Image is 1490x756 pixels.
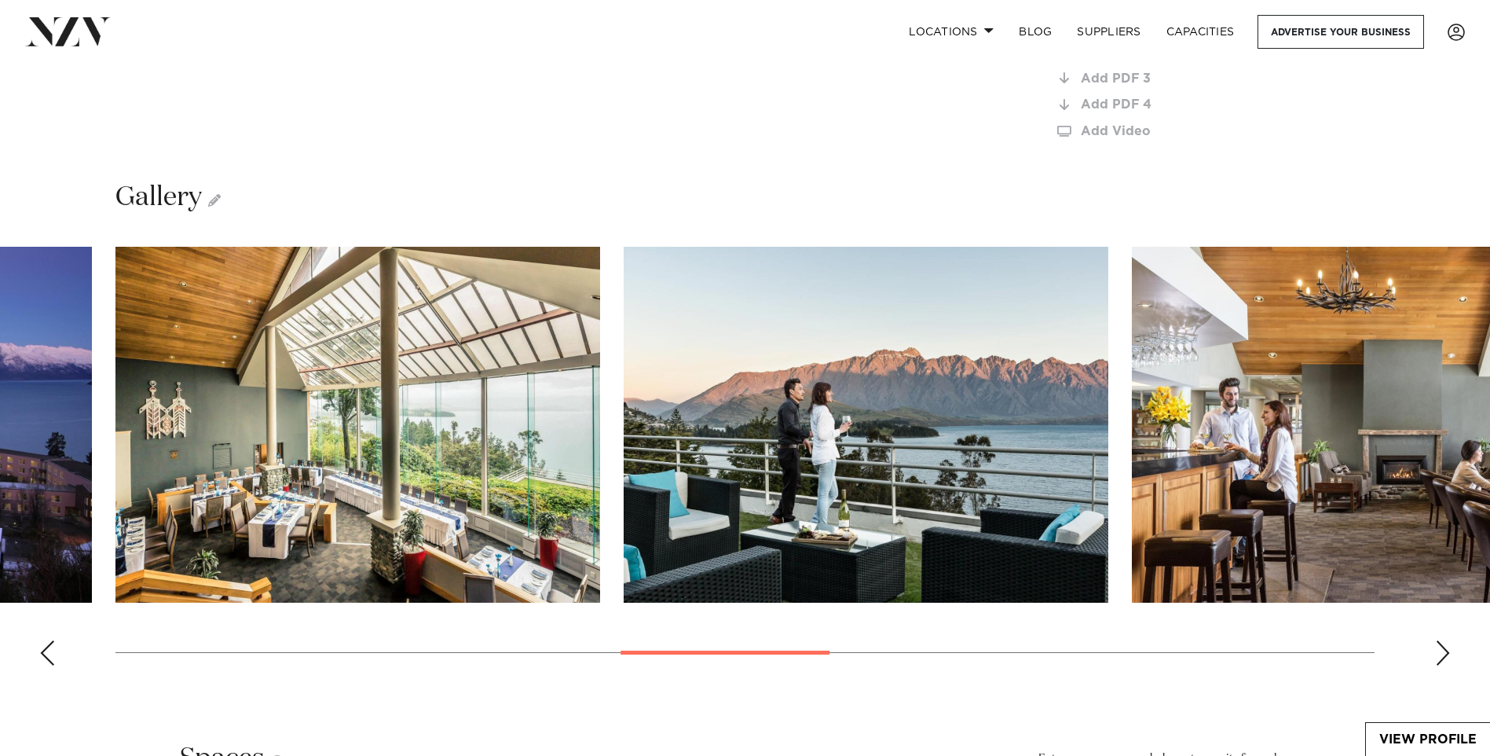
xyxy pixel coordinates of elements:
a: Capacities [1154,15,1247,49]
a: BLOG [1006,15,1064,49]
swiper-slide: 7 / 15 [115,247,600,603]
div: Add PDF 3 [1081,72,1311,86]
a: Add PDF 4 [1055,98,1311,112]
a: Locations [896,15,1006,49]
a: View Profile [1366,723,1490,756]
img: 7t1DM1TXQNLJHNYaDMiAJpZpv7myZWE0DyVgji3W.jpg [624,247,1108,603]
a: SUPPLIERS [1064,15,1153,49]
h2: Gallery [115,180,221,215]
swiper-slide: 8 / 15 [624,247,1108,603]
div: Add PDF 4 [1081,98,1311,112]
a: Add PDF 3 [1055,72,1311,86]
img: E5WzC7YKDdfEz1y4SQnrLWHDTFfTg2kQd0EuXZ18.jpg [115,247,600,603]
img: nzv-logo.png [25,17,111,46]
a: Advertise your business [1258,15,1424,49]
a: Add Video [1055,125,1311,138]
